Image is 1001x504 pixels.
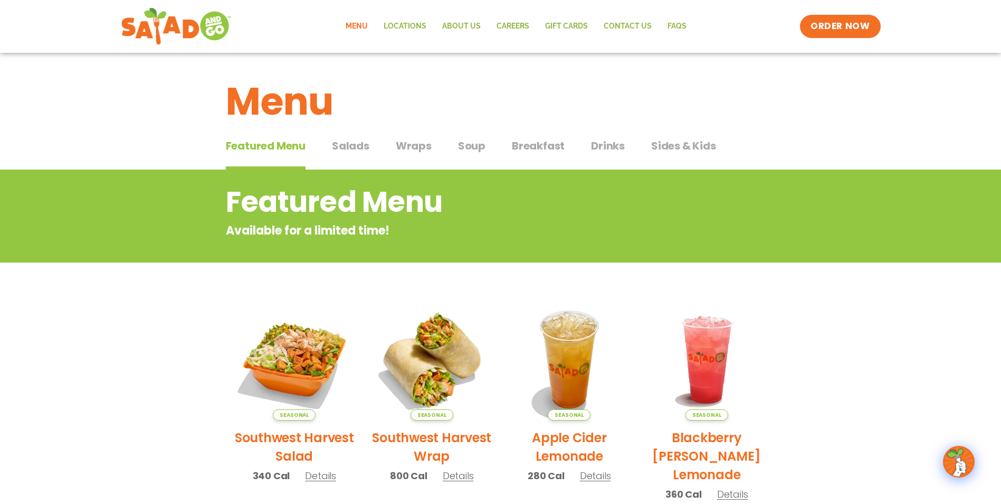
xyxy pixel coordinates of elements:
[376,14,434,39] a: Locations
[338,14,694,39] nav: Menu
[591,138,625,154] span: Drinks
[226,134,776,170] div: Tabbed content
[800,15,880,38] a: ORDER NOW
[273,409,316,421] span: Seasonal
[443,469,474,482] span: Details
[685,409,728,421] span: Seasonal
[665,487,702,501] span: 360 Cal
[489,14,537,39] a: Careers
[509,298,631,421] img: Product photo for Apple Cider Lemonade
[371,428,493,465] h2: Southwest Harvest Wrap
[660,14,694,39] a: FAQs
[646,428,768,484] h2: Blackberry [PERSON_NAME] Lemonade
[528,469,565,483] span: 280 Cal
[121,5,232,48] img: new-SAG-logo-768×292
[338,14,376,39] a: Menu
[396,138,432,154] span: Wraps
[509,428,631,465] h2: Apple Cider Lemonade
[226,181,691,223] h2: Featured Menu
[390,469,427,483] span: 800 Cal
[305,469,336,482] span: Details
[717,488,748,501] span: Details
[226,222,691,239] p: Available for a limited time!
[596,14,660,39] a: Contact Us
[234,298,356,421] img: Product photo for Southwest Harvest Salad
[332,138,369,154] span: Salads
[253,469,290,483] span: 340 Cal
[512,138,565,154] span: Breakfast
[537,14,596,39] a: GIFT CARDS
[371,298,493,421] img: Product photo for Southwest Harvest Wrap
[646,298,768,421] img: Product photo for Blackberry Bramble Lemonade
[548,409,590,421] span: Seasonal
[580,469,611,482] span: Details
[226,138,306,154] span: Featured Menu
[944,447,974,477] img: wpChatIcon
[434,14,489,39] a: About Us
[234,428,356,465] h2: Southwest Harvest Salad
[651,138,716,154] span: Sides & Kids
[458,138,485,154] span: Soup
[226,73,776,130] h1: Menu
[411,409,453,421] span: Seasonal
[811,20,870,33] span: ORDER NOW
